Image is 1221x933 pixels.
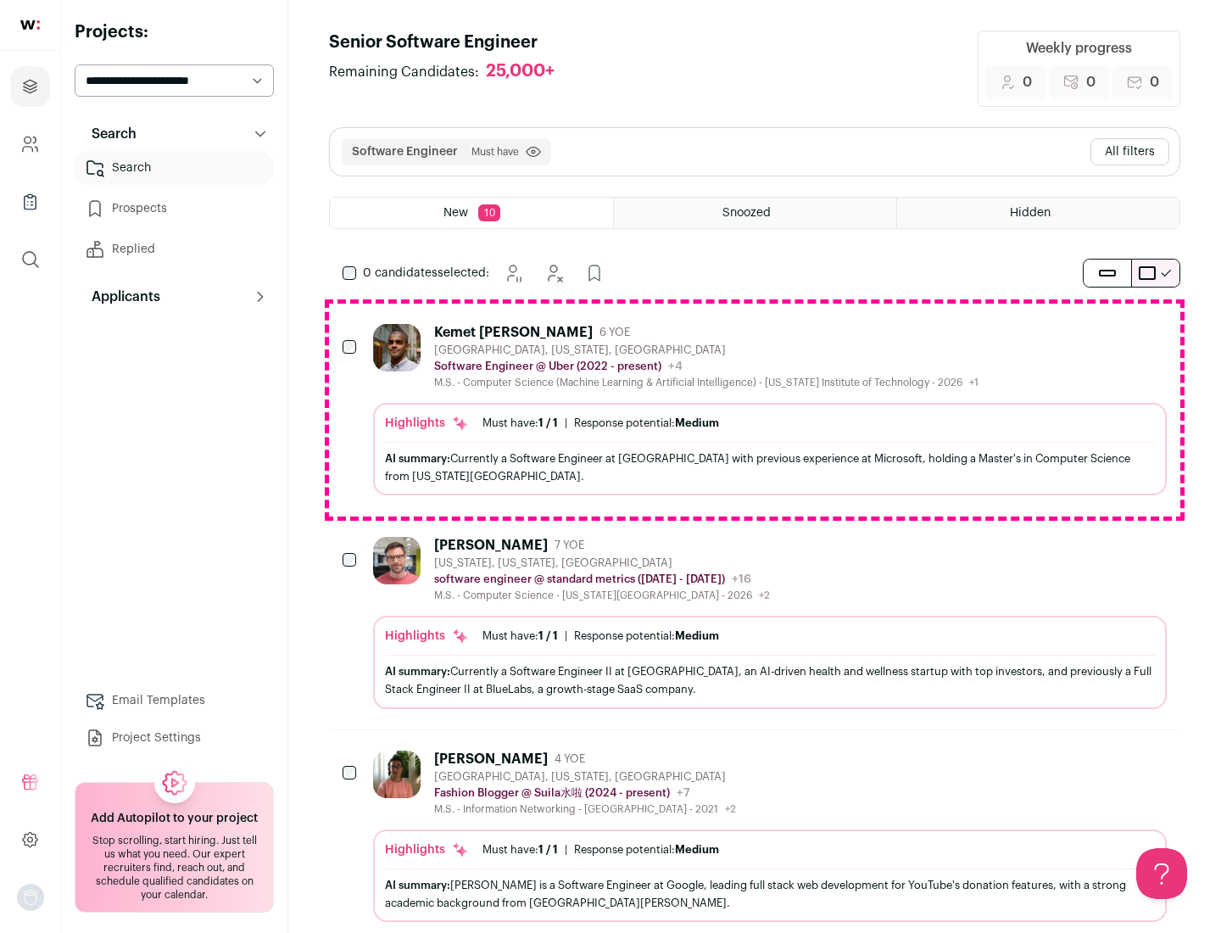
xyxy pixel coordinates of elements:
[373,324,421,372] img: 1d26598260d5d9f7a69202d59cf331847448e6cffe37083edaed4f8fc8795bfe
[385,880,450,891] span: AI summary:
[496,256,530,290] button: Snooze
[373,751,421,798] img: ebffc8b94a612106133ad1a79c5dcc917f1f343d62299c503ebb759c428adb03.jpg
[732,573,751,585] span: +16
[329,31,571,54] h1: Senior Software Engineer
[482,629,558,643] div: Must have:
[10,66,50,107] a: Projects
[385,453,450,464] span: AI summary:
[443,207,468,219] span: New
[482,416,558,430] div: Must have:
[385,628,469,645] div: Highlights
[969,377,978,388] span: +1
[86,834,263,902] div: Stop scrolling, start hiring. Just tell us what you need. Our expert recruiters find, reach out, ...
[352,143,458,160] button: Software Engineer
[614,198,896,228] a: Snoozed
[434,324,593,341] div: Kemet [PERSON_NAME]
[91,810,258,827] h2: Add Autopilot to your project
[385,415,469,432] div: Highlights
[574,416,719,430] div: Response potential:
[434,537,548,554] div: [PERSON_NAME]
[329,62,479,82] span: Remaining Candidates:
[75,684,274,718] a: Email Templates
[385,666,450,677] span: AI summary:
[75,232,274,266] a: Replied
[373,324,1167,495] a: Kemet [PERSON_NAME] 6 YOE [GEOGRAPHIC_DATA], [US_STATE], [GEOGRAPHIC_DATA] Software Engineer @ Ub...
[75,721,274,755] a: Project Settings
[17,884,44,911] img: nopic.png
[897,198,1179,228] a: Hidden
[75,117,274,151] button: Search
[385,841,469,858] div: Highlights
[434,786,670,800] p: Fashion Blogger @ Suila水啦 (2024 - present)
[675,844,719,855] span: Medium
[1150,72,1159,92] span: 0
[75,280,274,314] button: Applicants
[75,20,274,44] h2: Projects:
[434,802,736,816] div: M.S. - Information Networking - [GEOGRAPHIC_DATA] - 2021
[373,751,1167,922] a: [PERSON_NAME] 4 YOE [GEOGRAPHIC_DATA], [US_STATE], [GEOGRAPHIC_DATA] Fashion Blogger @ Suila水啦 (2...
[434,573,725,586] p: software engineer @ standard metrics ([DATE] - [DATE])
[385,662,1155,698] div: Currently a Software Engineer II at [GEOGRAPHIC_DATA], an AI-driven health and wellness startup w...
[10,124,50,165] a: Company and ATS Settings
[434,376,978,389] div: M.S. - Computer Science (Machine Learning & Artificial Intelligence) - [US_STATE] Institute of Te...
[1023,72,1032,92] span: 0
[434,770,736,784] div: [GEOGRAPHIC_DATA], [US_STATE], [GEOGRAPHIC_DATA]
[434,360,661,373] p: Software Engineer @ Uber (2022 - present)
[482,629,719,643] ul: |
[478,204,500,221] span: 10
[725,804,736,814] span: +2
[537,256,571,290] button: Hide
[81,124,137,144] p: Search
[81,287,160,307] p: Applicants
[1090,138,1169,165] button: All filters
[1026,38,1132,59] div: Weekly progress
[677,787,690,799] span: +7
[538,630,558,641] span: 1 / 1
[555,752,585,766] span: 4 YOE
[482,843,719,857] ul: |
[434,751,548,768] div: [PERSON_NAME]
[434,589,770,602] div: M.S. - Computer Science - [US_STATE][GEOGRAPHIC_DATA] - 2026
[75,192,274,226] a: Prospects
[1136,848,1187,899] iframe: Help Scout Beacon - Open
[385,450,1155,485] div: Currently a Software Engineer at [GEOGRAPHIC_DATA] with previous experience at Microsoft, holding...
[385,876,1155,912] div: [PERSON_NAME] is a Software Engineer at Google, leading full stack web development for YouTube's ...
[373,537,421,584] img: 0fb184815f518ed3bcaf4f46c87e3bafcb34ea1ec747045ab451f3ffb05d485a
[434,344,978,357] div: [GEOGRAPHIC_DATA], [US_STATE], [GEOGRAPHIC_DATA]
[1086,72,1096,92] span: 0
[599,326,630,339] span: 6 YOE
[482,416,719,430] ul: |
[20,20,40,30] img: wellfound-shorthand-0d5821cbd27db2630d0214b213865d53afaa358527fdda9d0ea32b1df1b89c2c.svg
[482,843,558,857] div: Must have:
[668,360,683,372] span: +4
[17,884,44,911] button: Open dropdown
[574,629,719,643] div: Response potential:
[75,151,274,185] a: Search
[538,844,558,855] span: 1 / 1
[574,843,719,857] div: Response potential:
[471,145,519,159] span: Must have
[10,182,50,222] a: Company Lists
[75,782,274,913] a: Add Autopilot to your project Stop scrolling, start hiring. Just tell us what you need. Our exper...
[722,207,771,219] span: Snoozed
[577,256,611,290] button: Add to Prospects
[363,265,489,282] span: selected:
[538,417,558,428] span: 1 / 1
[675,417,719,428] span: Medium
[434,556,770,570] div: [US_STATE], [US_STATE], [GEOGRAPHIC_DATA]
[1010,207,1051,219] span: Hidden
[675,630,719,641] span: Medium
[555,539,584,552] span: 7 YOE
[759,590,770,601] span: +2
[486,61,555,82] div: 25,000+
[373,537,1167,708] a: [PERSON_NAME] 7 YOE [US_STATE], [US_STATE], [GEOGRAPHIC_DATA] software engineer @ standard metric...
[363,267,438,279] span: 0 candidates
